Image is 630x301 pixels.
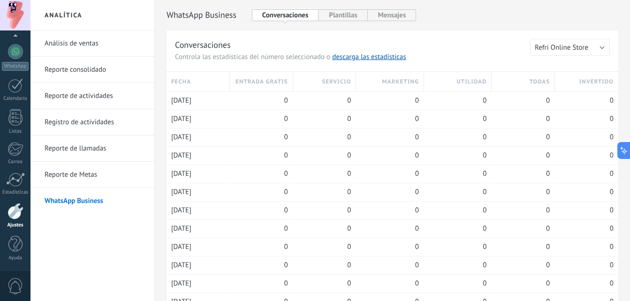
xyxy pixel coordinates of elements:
[483,261,486,270] span: 0
[610,188,614,197] span: 0
[610,151,614,160] span: 0
[284,114,288,124] span: 0
[530,39,610,56] button: Refri Online Store
[483,169,486,179] span: 0
[347,206,351,215] span: 0
[284,133,288,142] span: 0
[546,114,550,124] span: 0
[610,224,614,233] span: 0
[284,96,288,105] span: 0
[610,133,614,142] span: 0
[483,151,486,160] span: 0
[235,77,288,86] h3: entrada gratis
[322,77,351,86] h3: servicio
[415,133,419,142] span: 0
[252,9,319,21] button: Conversaciones
[171,169,191,179] span: [DATE]
[30,135,154,162] li: Reporte de llamadas
[171,151,191,160] span: [DATE]
[546,242,550,252] span: 0
[171,242,191,252] span: [DATE]
[171,77,191,86] h3: fecha
[610,242,614,252] span: 0
[332,53,406,61] a: descarga las estadísticas
[171,206,191,215] span: [DATE]
[2,255,29,261] div: Ayuda
[2,159,29,165] div: Correo
[456,77,486,86] h3: utilidad
[483,114,486,124] span: 0
[483,188,486,197] span: 0
[347,261,351,270] span: 0
[415,224,419,233] span: 0
[171,96,191,105] span: [DATE]
[546,261,550,270] span: 0
[483,96,486,105] span: 0
[415,188,419,197] span: 0
[610,261,614,270] span: 0
[30,83,154,109] li: Reporte de actividades
[347,279,351,288] span: 0
[546,169,550,179] span: 0
[171,114,191,124] span: [DATE]
[415,242,419,252] span: 0
[546,96,550,105] span: 0
[546,279,550,288] span: 0
[530,77,550,86] h3: todas
[415,206,419,215] span: 0
[483,224,486,233] span: 0
[45,83,145,109] a: Reporte de actividades
[175,53,406,62] span: Controla las estadísticas del número seleccionado o
[30,162,154,188] li: Reporte de Metas
[415,114,419,124] span: 0
[284,188,288,197] span: 0
[610,206,614,215] span: 0
[30,30,154,57] li: Análisis de ventas
[2,189,29,196] div: Estadísticas
[610,114,614,124] span: 0
[546,133,550,142] span: 0
[546,206,550,215] span: 0
[415,279,419,288] span: 0
[30,188,154,214] li: WhatsApp Business
[347,151,351,160] span: 0
[30,57,154,83] li: Reporte consolidado
[347,188,351,197] span: 0
[171,188,191,197] span: [DATE]
[483,279,486,288] span: 0
[610,96,614,105] span: 0
[610,169,614,179] span: 0
[347,133,351,142] span: 0
[171,133,191,142] span: [DATE]
[483,206,486,215] span: 0
[546,224,550,233] span: 0
[284,169,288,179] span: 0
[171,261,191,270] span: [DATE]
[45,162,145,188] a: Reporte de Metas
[2,222,29,228] div: Ajustes
[45,30,145,57] a: Análisis de ventas
[415,151,419,160] span: 0
[171,224,191,233] span: [DATE]
[30,109,154,135] li: Registro de actividades
[284,206,288,215] span: 0
[415,96,419,105] span: 0
[2,96,29,102] div: Calendario
[284,261,288,270] span: 0
[284,224,288,233] span: 0
[284,279,288,288] span: 0
[2,62,29,71] div: WhatsApp
[483,242,486,252] span: 0
[167,6,236,24] h2: WhatsApp Business
[382,77,419,86] h3: marketing
[45,188,145,214] a: WhatsApp Business
[483,133,486,142] span: 0
[347,224,351,233] span: 0
[347,96,351,105] span: 0
[546,151,550,160] span: 0
[535,43,588,52] span: Refri Online Store
[579,77,614,86] h3: invertido
[347,242,351,252] span: 0
[175,39,530,51] h3: Conversaciones
[171,279,191,288] span: [DATE]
